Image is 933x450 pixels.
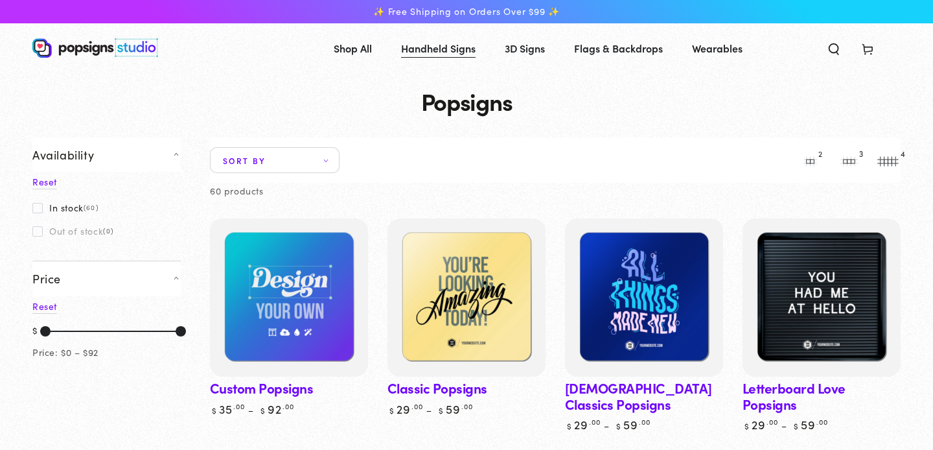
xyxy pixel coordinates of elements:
a: Custom PopsignsCustom Popsigns [210,219,368,377]
span: Wearables [692,39,743,58]
button: 3 [836,147,862,173]
h1: Popsigns [32,88,901,114]
span: Handheld Signs [401,39,476,58]
span: 3D Signs [505,39,545,58]
img: Popsigns Studio [32,38,158,58]
a: Flags & Backdrops [564,31,673,65]
summary: Availability [32,137,181,172]
a: 3D Signs [495,31,555,65]
a: Reset [32,300,57,314]
div: Price: $0 – $92 [32,344,98,361]
span: Shop All [334,39,372,58]
span: Price [32,271,61,286]
a: Letterboard Love PopsignsLetterboard Love Popsigns [743,219,901,377]
div: $ [32,322,38,340]
span: ✨ Free Shipping on Orders Over $99 ✨ [373,6,560,18]
summary: Price [32,261,181,296]
button: 2 [797,147,823,173]
a: Handheld Signs [391,31,485,65]
summary: Search our site [817,34,851,62]
a: Wearables [682,31,752,65]
span: Flags & Backdrops [574,39,663,58]
a: Reset [32,175,57,189]
span: Availability [32,147,94,162]
a: Baptism Classics PopsignsBaptism Classics Popsigns [565,219,723,377]
span: (60) [84,204,98,211]
summary: Sort by [210,147,340,173]
span: (0) [103,227,113,235]
p: 60 products [210,183,264,199]
a: Classic PopsignsClassic Popsigns [387,219,546,377]
label: In stock [32,202,98,213]
label: Out of stock [32,226,113,236]
a: Shop All [324,31,382,65]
